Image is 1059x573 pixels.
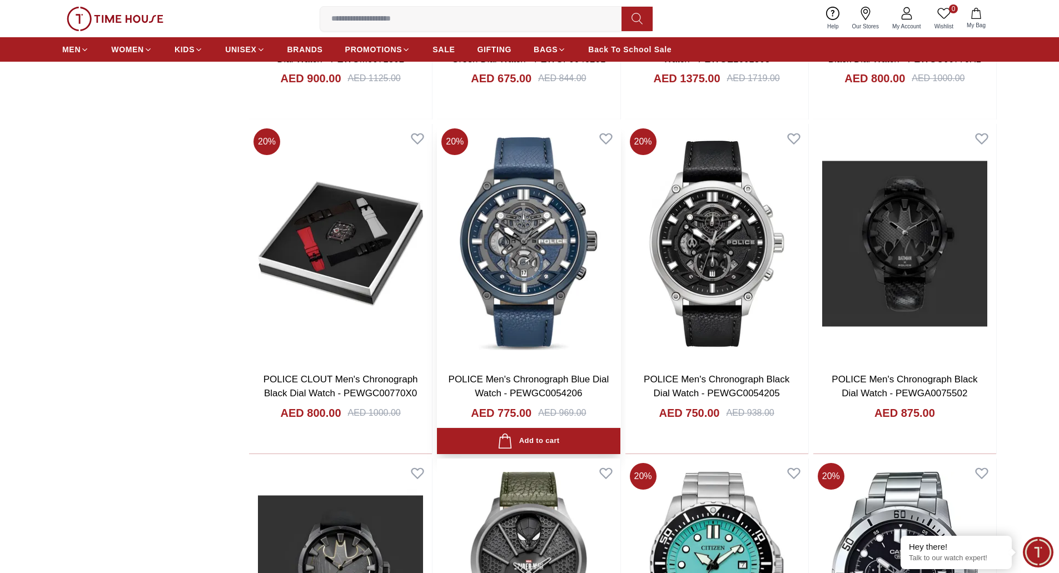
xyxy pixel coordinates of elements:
[348,406,401,420] div: AED 1000.00
[874,405,935,421] h4: AED 875.00
[225,44,256,55] span: UNISEX
[832,374,977,399] a: POLICE Men's Chronograph Black Dial Watch - PEWGA0075502
[449,374,609,399] a: POLICE Men's Chronograph Blue Dial Watch - PEWGC0054206
[962,21,990,29] span: My Bag
[498,434,559,449] div: Add to cart
[848,22,883,31] span: Our Stores
[477,44,511,55] span: GIFTING
[67,7,163,31] img: ...
[477,39,511,59] a: GIFTING
[281,405,341,421] h4: AED 800.00
[348,72,401,85] div: AED 1125.00
[111,44,144,55] span: WOMEN
[846,4,886,33] a: Our Stores
[253,128,280,155] span: 20 %
[345,44,402,55] span: PROMOTIONS
[432,39,455,59] a: SALE
[644,374,789,399] a: POLICE Men's Chronograph Black Dial Watch - PEWGC0054205
[821,4,846,33] a: Help
[823,22,843,31] span: Help
[659,405,720,421] h4: AED 750.00
[588,44,672,55] span: Back To School Sale
[630,128,657,155] span: 20 %
[588,39,672,59] a: Back To School Sale
[930,22,958,31] span: Wishlist
[249,124,432,363] img: POLICE CLOUT Men's Chronograph Black Dial Watch - PEWGC00770X0
[111,39,152,59] a: WOMEN
[287,39,323,59] a: BRANDS
[538,406,586,420] div: AED 969.00
[909,541,1003,552] div: Hey there!
[471,71,531,86] h4: AED 675.00
[827,39,982,64] a: POLICE CLOUT Men's Chronograph Black Dial Watch - PEWGC00770X1
[225,39,265,59] a: UNISEX
[263,374,418,399] a: POLICE CLOUT Men's Chronograph Black Dial Watch - PEWGC00770X0
[437,124,620,363] img: POLICE Men's Chronograph Blue Dial Watch - PEWGC0054206
[534,44,558,55] span: BAGS
[62,39,89,59] a: MEN
[1023,537,1053,567] div: Chat Widget
[437,428,620,454] button: Add to cart
[818,463,844,490] span: 20 %
[909,554,1003,563] p: Talk to our watch expert!
[451,39,605,64] a: POLICE Driver II Men's Multifunction Green Dial Watch - PEWGF0040201
[471,405,531,421] h4: AED 775.00
[844,71,905,86] h4: AED 800.00
[637,39,797,64] a: POLICE Men's Chronograph Blue Dial Watch - PEWGE1601803
[813,124,996,363] img: POLICE Men's Chronograph Black Dial Watch - PEWGA0075502
[441,128,468,155] span: 20 %
[175,44,195,55] span: KIDS
[287,44,323,55] span: BRANDS
[534,39,566,59] a: BAGS
[432,44,455,55] span: SALE
[928,4,960,33] a: 0Wishlist
[888,22,926,31] span: My Account
[630,463,657,490] span: 20 %
[726,406,774,420] div: AED 938.00
[175,39,203,59] a: KIDS
[268,39,414,64] a: POLICE Men's Chronograph Black Dial Watch - PEWGM0071802
[949,4,958,13] span: 0
[625,124,808,363] img: POLICE Men's Chronograph Black Dial Watch - PEWGC0054205
[345,39,411,59] a: PROMOTIONS
[960,6,992,32] button: My Bag
[62,44,81,55] span: MEN
[912,72,964,85] div: AED 1000.00
[538,72,586,85] div: AED 844.00
[653,71,720,86] h4: AED 1375.00
[281,71,341,86] h4: AED 900.00
[727,72,780,85] div: AED 1719.00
